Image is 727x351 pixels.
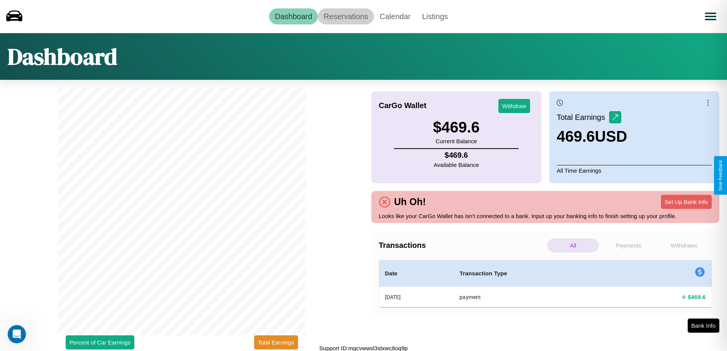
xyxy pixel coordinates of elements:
[661,195,712,209] button: Set Up Bank Info
[379,101,427,110] h4: CarGo Wallet
[390,196,430,207] h4: Uh Oh!
[66,335,134,349] button: Percent of Car Earnings
[433,136,479,146] p: Current Balance
[434,151,479,160] h4: $ 469.6
[603,238,654,252] p: Payments
[547,238,599,252] p: All
[557,128,627,145] h3: 469.6 USD
[385,269,448,278] h4: Date
[318,8,374,24] a: Reservations
[379,260,712,307] table: simple table
[8,41,117,72] h1: Dashboard
[718,160,723,191] div: Give Feedback
[557,110,609,124] p: Total Earnings
[498,99,530,113] button: Withdraw
[254,335,298,349] button: Total Earnings
[453,287,612,307] th: payment
[379,241,545,250] h4: Transactions
[557,165,712,176] p: All Time Earnings
[416,8,454,24] a: Listings
[688,293,706,301] h4: $ 469.6
[434,160,479,170] p: Available Balance
[374,8,416,24] a: Calendar
[700,6,721,27] button: Open menu
[269,8,318,24] a: Dashboard
[688,319,719,333] button: Bank Info
[433,119,479,136] h3: $ 469.6
[658,238,710,252] p: Withdraws
[379,211,712,221] p: Looks like your CarGo Wallet has isn't connected to a bank. Input up your banking info to finish ...
[459,269,606,278] h4: Transaction Type
[8,325,26,343] iframe: Intercom live chat
[379,287,454,307] th: [DATE]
